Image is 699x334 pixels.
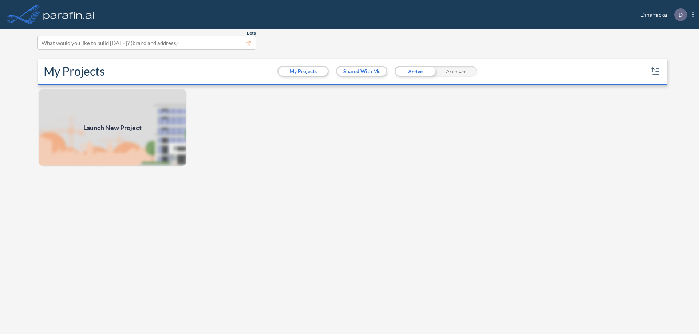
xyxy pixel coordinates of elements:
[395,66,436,77] div: Active
[678,11,683,18] p: D
[629,8,694,21] div: Dinamicka
[44,64,105,78] h2: My Projects
[38,88,187,167] a: Launch New Project
[436,66,477,77] div: Archived
[247,30,256,36] span: Beta
[42,7,96,22] img: logo
[38,88,187,167] img: add
[83,123,142,133] span: Launch New Project
[337,67,386,76] button: Shared With Me
[279,67,328,76] button: My Projects
[649,65,661,77] button: sort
